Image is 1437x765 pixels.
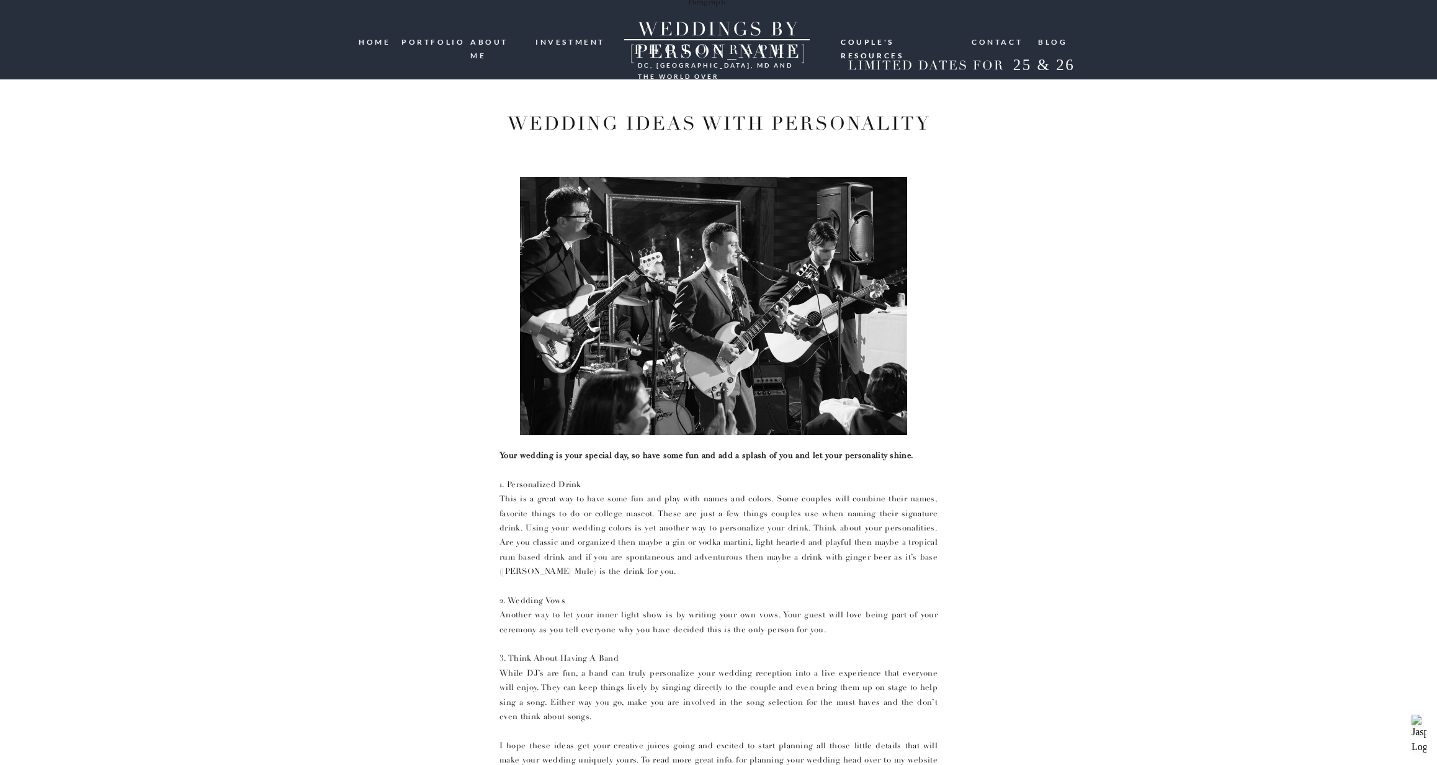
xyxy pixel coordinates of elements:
[499,450,913,460] b: Your wedding is your special day, so have some fun and add a splash of you and let your personali...
[470,35,527,47] a: ABOUT ME
[843,58,1008,74] h2: LIMITED DATES FOR
[841,35,960,45] a: Couple's resources
[359,35,393,48] a: HOME
[638,60,797,69] h3: DC, [GEOGRAPHIC_DATA], md and the world over
[535,35,606,47] a: investment
[972,35,1024,47] a: Contact
[1038,35,1068,47] a: blog
[1003,56,1085,78] h2: 25 & 26
[605,19,832,40] a: WEDDINGS BY [PERSON_NAME]
[506,113,932,182] h1: wedding ideas with personality
[401,35,461,47] a: portfolio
